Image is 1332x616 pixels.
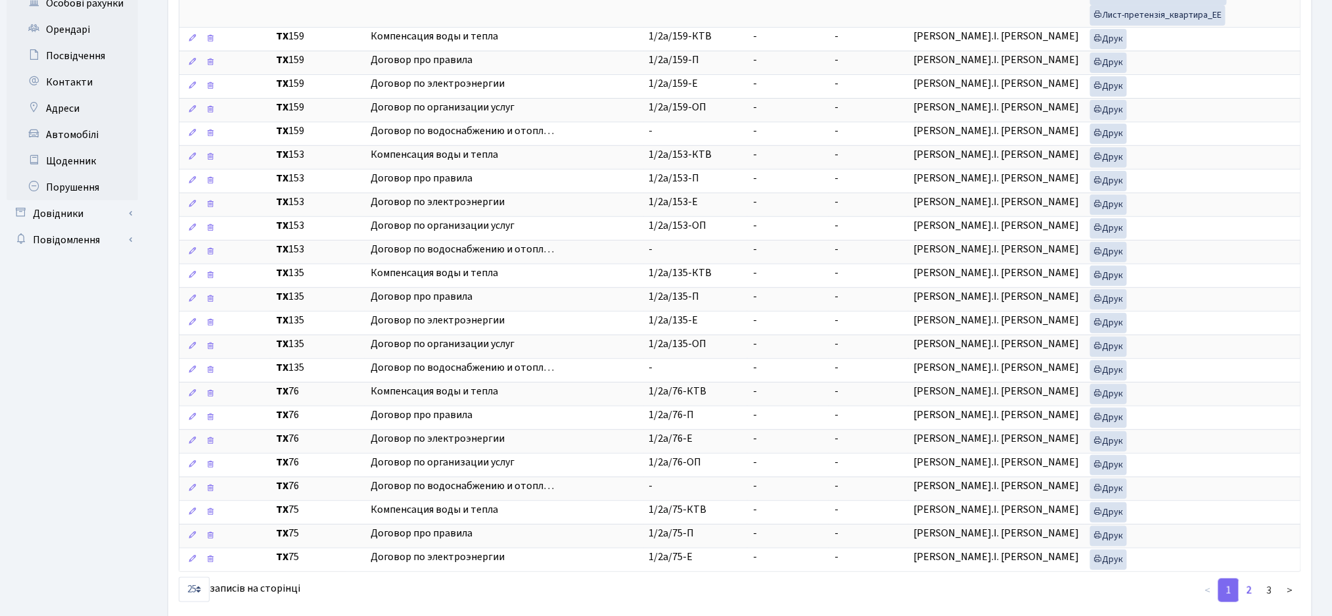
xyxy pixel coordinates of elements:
a: Друк [1090,550,1127,570]
span: Договор по водоснабжению и отопл… [371,360,638,375]
span: 153 [276,147,360,162]
b: ТХ [276,124,288,138]
span: Договор про правила [371,289,638,304]
a: Друк [1090,100,1127,120]
span: - [835,502,838,517]
span: Компенсация воды и тепла [371,29,638,44]
a: Друк [1090,289,1127,310]
b: ТХ [276,195,288,209]
b: ТХ [276,313,288,327]
span: Договор по водоснабжению и отопл… [371,479,638,494]
span: Договор про правила [371,171,638,186]
a: Друк [1090,242,1127,262]
a: Друк [1090,124,1127,144]
span: Договор по организации услуг [371,337,638,352]
span: 75 [276,526,360,541]
span: - [753,53,757,67]
a: 1 [1218,579,1239,602]
span: [PERSON_NAME].І. [PERSON_NAME] [914,479,1080,493]
span: - [753,124,757,138]
span: - [835,526,838,540]
span: - [753,337,757,351]
a: 2 [1239,579,1260,602]
span: [PERSON_NAME].І. [PERSON_NAME] [914,195,1080,209]
span: - [835,479,838,493]
span: [PERSON_NAME].І. [PERSON_NAME] [914,431,1080,446]
span: Договор по водоснабжению и отопл… [371,124,638,139]
a: Друк [1090,431,1127,452]
span: - [835,195,838,209]
span: 76 [276,408,360,423]
span: [PERSON_NAME].І. [PERSON_NAME] [914,29,1080,43]
span: - [753,479,757,493]
a: Друк [1090,526,1127,546]
span: 1/2а/76-КТВ [649,384,707,398]
a: Друк [1090,313,1127,333]
span: 1/2а/159-Е [649,76,699,91]
a: Довідники [7,201,138,227]
span: [PERSON_NAME].І. [PERSON_NAME] [914,242,1080,256]
span: 1/2а/153-КТВ [649,147,712,162]
span: - [835,289,838,304]
span: - [753,218,757,233]
span: Компенсация воды и тепла [371,502,638,517]
span: 1/2а/76-ОП [649,455,702,469]
span: - [753,76,757,91]
span: [PERSON_NAME].І. [PERSON_NAME] [914,526,1080,540]
a: Лист-претензія_квартира_ЕЕ [1090,5,1226,26]
a: > [1279,579,1301,602]
b: ТХ [276,408,288,422]
span: Договор про правила [371,53,638,68]
b: ТХ [276,431,288,446]
span: 75 [276,550,360,565]
b: ТХ [276,242,288,256]
span: 76 [276,479,360,494]
b: ТХ [276,455,288,469]
a: 3 [1259,579,1280,602]
span: - [753,502,757,517]
span: 135 [276,313,360,328]
span: 76 [276,384,360,399]
span: - [753,455,757,469]
span: Договор по водоснабжению и отопл… [371,242,638,257]
a: Друк [1090,195,1127,215]
span: - [753,100,757,114]
span: 1/2а/135-КТВ [649,266,712,280]
a: Щоденник [7,148,138,174]
span: Договор по организации услуг [371,100,638,115]
span: 1/2а/76-П [649,408,695,422]
span: - [835,360,838,375]
span: Договор по электроэнергии [371,313,638,328]
span: - [835,29,838,43]
a: Повідомлення [7,227,138,253]
span: [PERSON_NAME].І. [PERSON_NAME] [914,53,1080,67]
span: - [753,171,757,185]
span: - [835,550,838,564]
span: Договор про правила [371,408,638,423]
span: [PERSON_NAME].І. [PERSON_NAME] [914,76,1080,91]
a: Друк [1090,502,1127,523]
span: Договор по электроэнергии [371,76,638,91]
b: ТХ [276,53,288,67]
span: - [753,242,757,256]
span: 1/2а/159-ОП [649,100,707,114]
span: Договор про правила [371,526,638,541]
span: Договор по электроэнергии [371,550,638,565]
a: Контакти [7,69,138,95]
span: 1/2а/153-Е [649,195,699,209]
span: - [753,29,757,43]
b: ТХ [276,218,288,233]
span: 153 [276,242,360,257]
span: [PERSON_NAME].І. [PERSON_NAME] [914,171,1080,185]
span: Компенсация воды и тепла [371,147,638,162]
span: [PERSON_NAME].І. [PERSON_NAME] [914,360,1080,375]
span: 153 [276,171,360,186]
span: 159 [276,100,360,115]
span: - [835,408,838,422]
span: 75 [276,502,360,517]
b: ТХ [276,76,288,91]
a: Друк [1090,29,1127,49]
b: ТХ [276,289,288,304]
a: Друк [1090,53,1127,73]
b: ТХ [276,479,288,493]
